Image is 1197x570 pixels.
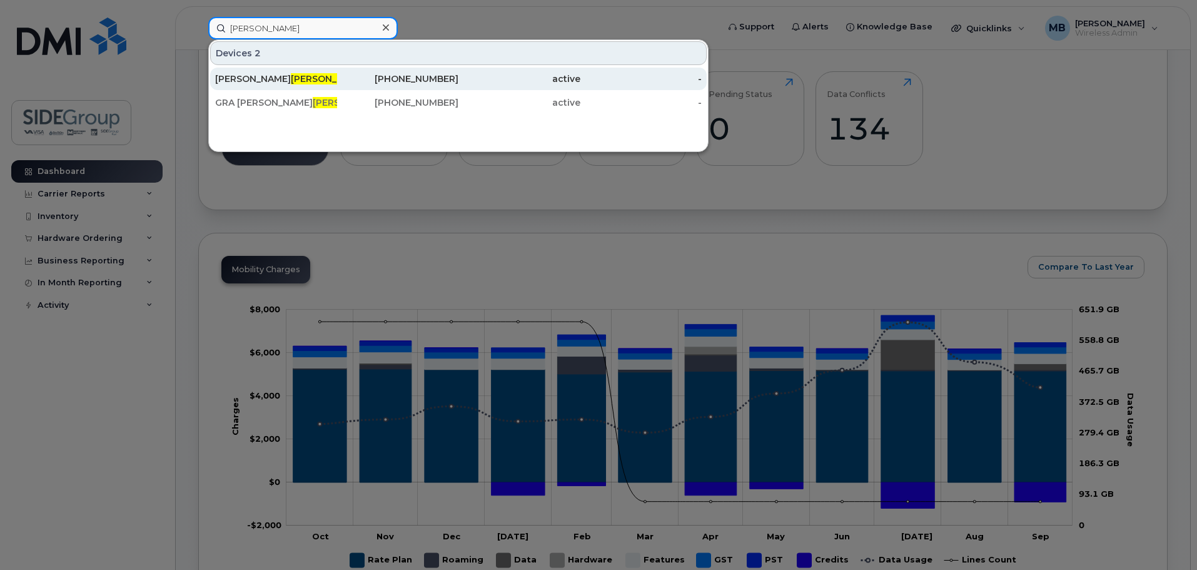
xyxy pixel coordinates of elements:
[580,73,702,85] div: -
[210,91,707,114] a: GRA [PERSON_NAME][PERSON_NAME][PHONE_NUMBER]active-
[210,68,707,90] a: [PERSON_NAME][PERSON_NAME][PHONE_NUMBER]active-
[313,97,388,108] span: [PERSON_NAME]
[458,96,580,109] div: active
[337,96,459,109] div: [PHONE_NUMBER]
[215,96,337,109] div: GRA [PERSON_NAME]
[291,73,366,84] span: [PERSON_NAME]
[337,73,459,85] div: [PHONE_NUMBER]
[215,73,337,85] div: [PERSON_NAME]
[580,96,702,109] div: -
[255,47,261,59] span: 2
[210,41,707,65] div: Devices
[208,17,398,39] input: Find something...
[458,73,580,85] div: active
